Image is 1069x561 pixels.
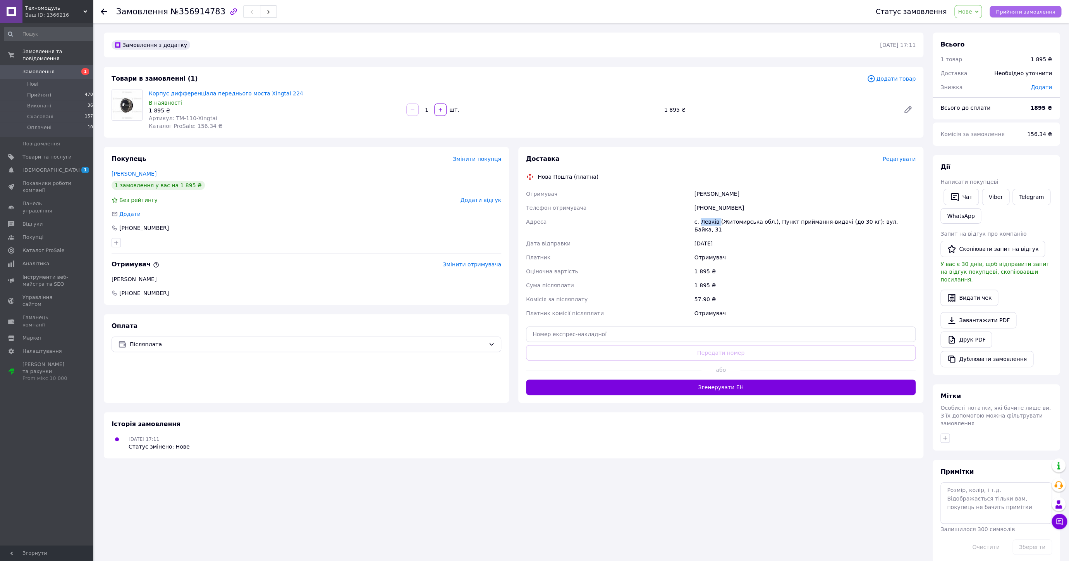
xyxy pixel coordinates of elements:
span: Оплата [112,322,137,330]
span: Покупці [22,234,43,241]
span: Додати товар [867,74,916,83]
button: Дублювати замовлення [940,351,1033,367]
span: 1 товар [940,56,962,62]
div: [PERSON_NAME] [693,187,917,201]
button: Згенерувати ЕН [526,380,916,395]
div: 1 895 ₴ [149,107,400,114]
span: Повідомлення [22,140,60,147]
div: 1 895 ₴ [693,264,917,278]
a: Корпус дифференціала переднього моста Xingtai 224 [149,90,303,97]
span: Артикул: TM-110-Xingtai [149,115,217,121]
div: Отримувач [693,250,917,264]
div: 57.90 ₴ [693,292,917,306]
div: 1 895 ₴ [661,104,897,115]
span: Прийняті [27,91,51,98]
span: Запит на відгук про компанію [940,231,1026,237]
span: Телефон отримувача [526,205,586,211]
span: 4708 [85,91,96,98]
div: [PHONE_NUMBER] [119,224,170,232]
span: Отримувач [112,261,159,268]
span: Сума післяплати [526,282,574,288]
a: [PERSON_NAME] [112,171,156,177]
span: Залишилося 300 символів [940,526,1015,532]
span: №356914783 [170,7,225,16]
span: Оціночна вартість [526,268,578,274]
span: Комісія за післяплату [526,296,588,302]
a: Завантажити PDF [940,312,1016,328]
span: Управління сайтом [22,294,72,308]
span: Додати відгук [461,197,501,203]
span: Всього до сплати [940,105,990,111]
b: 1895 ₴ [1030,105,1052,111]
span: Виконані [27,102,51,109]
img: Корпус дифференціала переднього моста Xingtai 224 [112,90,142,120]
span: Панель управління [22,200,72,214]
div: [PERSON_NAME] [112,275,501,283]
span: або [701,366,741,374]
span: Товари в замовленні (1) [112,75,198,82]
span: 1570 [85,113,96,120]
span: Редагувати [883,156,916,162]
span: 1 [81,68,89,75]
a: WhatsApp [940,208,981,224]
div: Повернутися назад [101,8,107,16]
span: Всього [940,41,964,48]
span: Платник комісії післяплати [526,310,604,316]
input: Пошук [4,27,96,41]
span: Додати [1031,84,1052,90]
span: Замовлення та повідомлення [22,48,93,62]
span: [PERSON_NAME] та рахунки [22,361,72,382]
span: Замовлення [116,7,168,16]
span: Особисті нотатки, які бачите лише ви. З їх допомогою можна фільтрувати замовлення [940,405,1051,426]
span: Знижка [940,84,962,90]
span: Товари та послуги [22,154,72,161]
span: Налаштування [22,348,62,355]
span: Аналітика [22,260,49,267]
span: Гаманець компанії [22,314,72,328]
span: Маркет [22,335,42,342]
div: Замовлення з додатку [112,40,190,50]
span: Примітки [940,468,974,475]
button: Скопіювати запит на відгук [940,241,1045,257]
span: Платник [526,254,550,261]
span: Нове [958,9,972,15]
div: [PHONE_NUMBER] [693,201,917,215]
span: 106 [88,124,96,131]
span: Показники роботи компанії [22,180,72,194]
div: Статус змінено: Нове [129,443,190,451]
span: Каталог ProSale [22,247,64,254]
div: Prom мікс 10 000 [22,375,72,382]
span: Замовлення [22,68,55,75]
span: Дії [940,163,950,171]
span: 156.34 ₴ [1027,131,1052,137]
span: Відгуки [22,221,43,228]
span: Дата відправки [526,240,571,247]
div: с. Левків (Житомирська обл.), Пункт приймання-видачі (до 30 кг): вул. Байка, 31 [693,215,917,236]
div: Отримувач [693,306,917,320]
a: Редагувати [900,102,916,117]
div: Ваш ID: 1366216 [25,12,93,19]
input: Номер експрес-накладної [526,326,916,342]
span: Скасовані [27,113,53,120]
span: Каталог ProSale: 156.34 ₴ [149,123,222,129]
span: 368 [88,102,96,109]
span: Оплачені [27,124,52,131]
span: Прийняти замовлення [996,9,1055,15]
div: Необхідно уточнити [990,65,1057,82]
span: Змінити отримувача [443,261,501,268]
span: [PHONE_NUMBER] [119,289,170,297]
span: Додати [119,211,141,217]
span: 1 [81,167,89,173]
div: шт. [447,106,460,114]
span: Історія замовлення [112,420,180,428]
button: Видати чек [940,290,998,306]
button: Прийняти замовлення [990,6,1061,17]
span: Техномодуль [25,5,83,12]
div: Статус замовлення [876,8,947,16]
div: 1 895 ₴ [1031,55,1052,63]
a: Друк PDF [940,331,992,348]
span: Адреса [526,219,547,225]
span: Отримувач [526,191,557,197]
button: Чат [944,189,979,205]
span: Післяплата [130,340,485,349]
